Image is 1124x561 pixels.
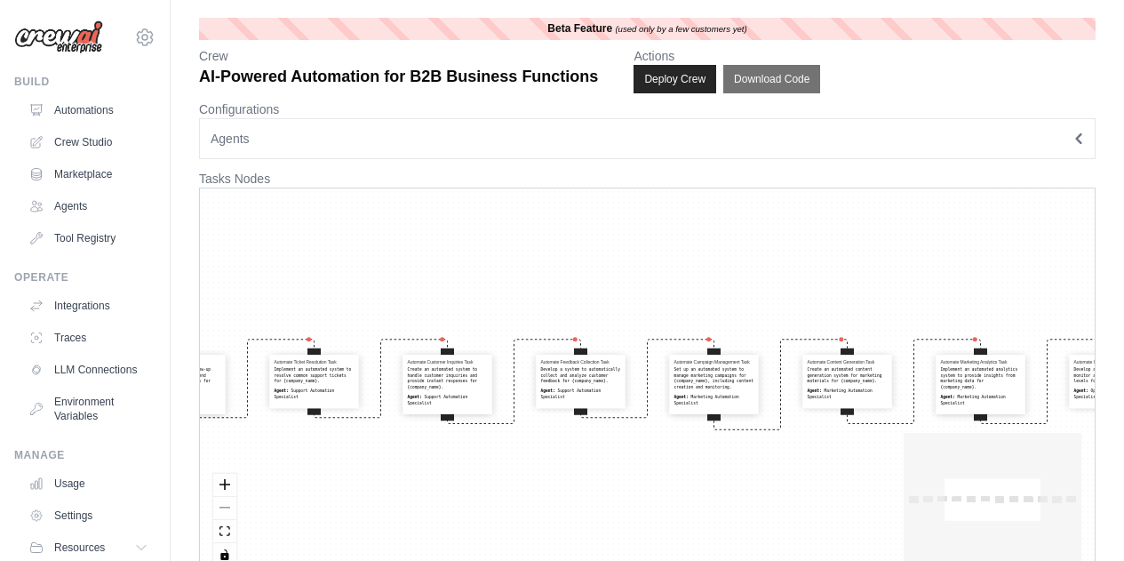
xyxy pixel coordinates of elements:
p: Actions [634,47,820,65]
div: Automate Campaign Management TaskSet up an automated system to manage marketing campaigns for {co... [670,355,759,414]
div: Marketing Automation Specialist [941,394,1021,406]
g: Edge from automate_follow_up_task to automate_ticket_resolution_task [181,337,315,418]
p: Crew [199,47,598,65]
div: Automate Marketing Analytics TaskImplement an automated analytics system to provide insights from... [937,355,1025,414]
h4: Automate Customer Inquiries Task [408,359,488,365]
h4: Automate Marketing Analytics Task [941,359,1021,365]
div: Marketing Automation Specialist [674,394,754,406]
b: Agent: [941,395,955,399]
div: Develop a system to automatically collect and analyze customer feedback for {company_name}. [541,366,621,384]
g: Edge from automate_campaign_management_task to automate_content_generation_task [714,337,848,429]
b: Agent: [808,389,822,393]
g: Edge from automate_customer_inquiries_task to automate_feedback_collection_task [448,337,581,423]
g: Edge from automate_marketing_analytics_task to automate_inventory_management_task [981,337,1114,423]
a: LLM Connections [21,356,155,384]
div: Operate [14,270,155,285]
div: Automate Ticket Resolution TaskImplement an automated system to resolve common support tickets fo... [270,355,359,408]
h4: Automate Ticket Resolution Task [275,359,355,365]
button: Agents [199,118,1096,159]
a: Automations [21,96,155,124]
p: Tasks Nodes [199,170,1096,188]
b: Agent: [541,389,555,393]
div: Automate Customer Inquiries TaskCreate an automated system to handle customer inquiries and provi... [403,355,492,414]
h4: Automate Campaign Management Task [674,359,754,365]
span: Agents [211,130,250,148]
div: Implement an automated analytics system to provide insights from marketing data for {company_name}. [941,366,1021,390]
img: Logo [14,20,103,54]
p: AI-Powered Automation for B2B Business Functions [199,65,598,89]
button: Deploy Crew [634,65,716,93]
div: Support Automation Specialist [408,394,488,406]
a: Integrations [21,292,155,320]
div: Automate Content Generation TaskCreate an automated content generation system for marketing mater... [803,355,892,408]
h4: Automate Content Generation Task [808,359,888,365]
a: Environment Variables [21,388,155,430]
button: fit view [213,520,236,543]
a: Agents [21,192,155,220]
b: Agent: [408,395,422,399]
b: Beta Feature [547,22,612,35]
a: Marketplace [21,160,155,188]
div: Support Automation Specialist [275,389,355,401]
a: Usage [21,469,155,498]
g: Edge from automate_content_generation_task to automate_marketing_analytics_task [848,337,981,423]
div: Implement an automated system to resolve common support tickets for {company_name}. [275,366,355,384]
div: Marketing Automation Specialist [808,389,888,401]
span: Resources [54,541,105,555]
a: Settings [21,501,155,530]
a: Traces [21,324,155,352]
div: Support Automation Specialist [541,389,621,401]
div: Build [14,75,155,89]
b: Agent: [275,389,289,393]
div: Create an automated content generation system for marketing materials for {company_name}. [808,366,888,384]
div: Set up an automated system to manage marketing campaigns for {company_name}, including content cr... [674,366,754,390]
b: Agent: [1074,389,1088,393]
a: Tool Registry [21,224,155,252]
b: Agent: [674,395,689,399]
button: Download Code [723,65,820,93]
i: (used only by a few customers yet) [615,24,746,34]
div: Manage [14,448,155,462]
p: Configurations [199,100,1096,118]
div: Automate Feedback Collection TaskDevelop a system to automatically collect and analyze customer f... [537,355,626,408]
div: Create an automated system to handle customer inquiries and provide instant responses for {compan... [408,366,488,390]
g: Edge from automate_ticket_resolution_task to automate_customer_inquiries_task [315,337,448,418]
h4: Automate Feedback Collection Task [541,359,621,365]
button: zoom in [213,474,236,497]
g: Edge from automate_feedback_collection_task to automate_campaign_management_task [581,337,714,418]
a: Crew Studio [21,128,155,156]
